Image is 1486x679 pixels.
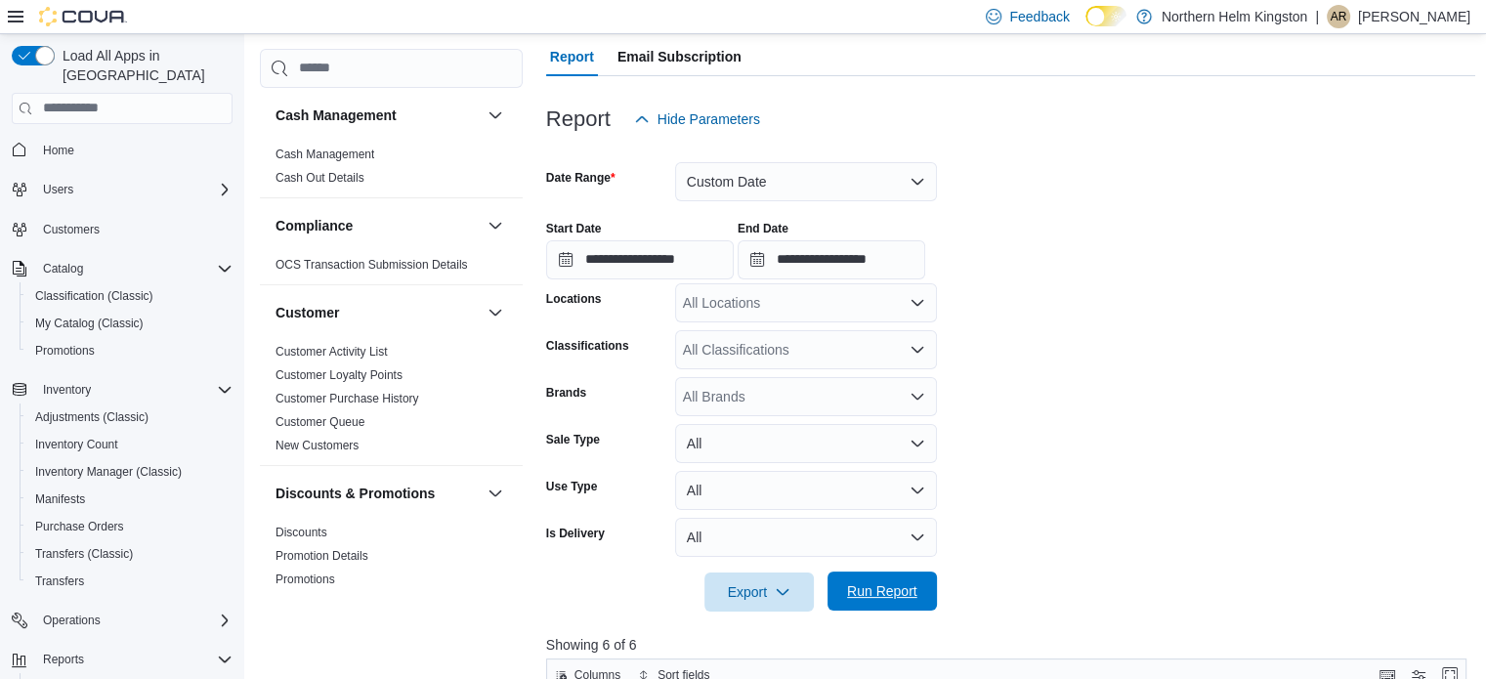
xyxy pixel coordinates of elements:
button: All [675,424,937,463]
label: Is Delivery [546,526,605,541]
button: Compliance [484,214,507,237]
label: Use Type [546,479,597,494]
button: Discounts & Promotions [276,484,480,503]
label: End Date [738,221,788,236]
span: Customers [35,217,233,241]
label: Classifications [546,338,629,354]
button: Open list of options [910,342,925,358]
span: Adjustments (Classic) [27,405,233,429]
a: Customer Queue [276,415,364,429]
input: Press the down key to open a popover containing a calendar. [546,240,734,279]
span: New Customers [276,438,359,453]
button: Manifests [20,486,240,513]
a: My Catalog (Classic) [27,312,151,335]
div: Cash Management [260,143,523,197]
button: Cash Management [276,106,480,125]
label: Brands [546,385,586,401]
a: Customer Activity List [276,345,388,359]
button: Export [704,573,814,612]
span: Transfers (Classic) [35,546,133,562]
span: Promotions [276,572,335,587]
span: Promotions [35,343,95,359]
button: Cash Management [484,104,507,127]
span: Manifests [27,488,233,511]
button: Hide Parameters [626,100,768,139]
button: Reports [4,646,240,673]
a: Home [35,139,82,162]
span: Hide Parameters [658,109,760,129]
span: Adjustments (Classic) [35,409,149,425]
span: My Catalog (Classic) [35,316,144,331]
a: Transfers [27,570,92,593]
button: Classification (Classic) [20,282,240,310]
span: Email Subscription [617,37,742,76]
label: Sale Type [546,432,600,447]
h3: Cash Management [276,106,397,125]
p: Northern Helm Kingston [1162,5,1307,28]
button: Run Report [828,572,937,611]
button: Compliance [276,216,480,235]
a: Manifests [27,488,93,511]
button: Purchase Orders [20,513,240,540]
span: Transfers (Classic) [27,542,233,566]
span: Customers [43,222,100,237]
a: Adjustments (Classic) [27,405,156,429]
span: Export [716,573,802,612]
span: Inventory Manager (Classic) [27,460,233,484]
span: Users [35,178,233,201]
a: OCS Transaction Submission Details [276,258,468,272]
span: Classification (Classic) [27,284,233,308]
a: Transfers (Classic) [27,542,141,566]
button: All [675,471,937,510]
button: Adjustments (Classic) [20,403,240,431]
span: Catalog [35,257,233,280]
span: Feedback [1009,7,1069,26]
button: Customer [276,303,480,322]
img: Cova [39,7,127,26]
button: Reports [35,648,92,671]
p: Showing 6 of 6 [546,635,1476,655]
span: Promotions [27,339,233,362]
input: Press the down key to open a popover containing a calendar. [738,240,925,279]
span: Users [43,182,73,197]
button: Home [4,136,240,164]
button: Inventory [4,376,240,403]
h3: Compliance [276,216,353,235]
button: My Catalog (Classic) [20,310,240,337]
span: Reports [43,652,84,667]
button: Promotions [20,337,240,364]
button: Users [35,178,81,201]
label: Locations [546,291,602,307]
span: Customer Activity List [276,344,388,360]
button: Customer [484,301,507,324]
button: Transfers (Classic) [20,540,240,568]
span: Customer Purchase History [276,391,419,406]
button: Inventory [35,378,99,402]
button: Customers [4,215,240,243]
span: Run Report [847,581,917,601]
a: Customers [35,218,107,241]
span: Cash Management [276,147,374,162]
button: Custom Date [675,162,937,201]
span: Classification (Classic) [35,288,153,304]
h3: Report [546,107,611,131]
span: Inventory Count [35,437,118,452]
a: Cash Out Details [276,171,364,185]
h3: Customer [276,303,339,322]
span: Discounts [276,525,327,540]
a: Customer Purchase History [276,392,419,405]
div: Alexis Robillard [1327,5,1350,28]
button: Inventory Manager (Classic) [20,458,240,486]
button: Operations [4,607,240,634]
a: Inventory Manager (Classic) [27,460,190,484]
button: Users [4,176,240,203]
div: Compliance [260,253,523,284]
a: Cash Management [276,148,374,161]
label: Date Range [546,170,616,186]
p: [PERSON_NAME] [1358,5,1470,28]
label: Start Date [546,221,602,236]
span: Inventory Count [27,433,233,456]
span: Inventory Manager (Classic) [35,464,182,480]
button: Catalog [35,257,91,280]
div: Customer [260,340,523,465]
